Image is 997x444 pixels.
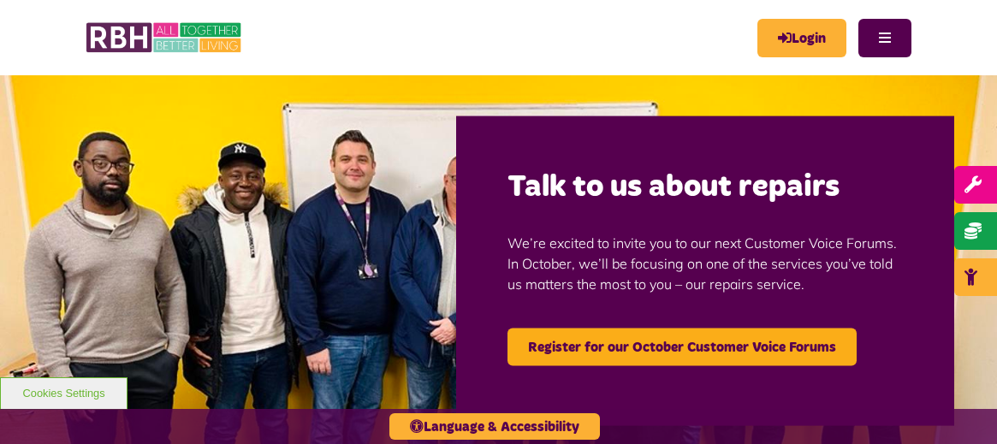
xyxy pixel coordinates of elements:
button: Language & Accessibility [389,413,600,440]
a: Register for our October Customer Voice Forums [507,329,857,366]
img: RBH [86,17,244,58]
button: Navigation [858,19,911,57]
h2: Talk to us about repairs [507,167,904,207]
a: MyRBH [757,19,846,57]
p: We’re excited to invite you to our next Customer Voice Forums. In October, we’ll be focusing on o... [507,207,904,320]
